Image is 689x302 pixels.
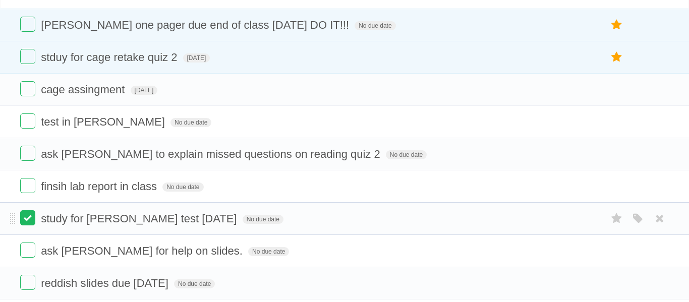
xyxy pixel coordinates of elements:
label: Done [20,210,35,225]
span: No due date [248,247,289,256]
span: No due date [162,183,203,192]
label: Done [20,275,35,290]
span: No due date [170,118,211,127]
span: No due date [174,279,215,288]
span: [PERSON_NAME] one pager due end of class [DATE] DO IT!!! [41,19,352,31]
span: reddish slides due [DATE] [41,277,171,289]
label: Done [20,113,35,129]
label: Done [20,49,35,64]
span: No due date [355,21,395,30]
span: study for [PERSON_NAME] test [DATE] [41,212,239,225]
span: test in [PERSON_NAME] [41,115,167,128]
span: [DATE] [131,86,158,95]
label: Done [20,243,35,258]
label: Star task [607,17,626,33]
span: [DATE] [183,53,210,63]
label: Done [20,178,35,193]
span: ask [PERSON_NAME] for help on slides. [41,245,245,257]
span: cage assingment [41,83,127,96]
span: ask [PERSON_NAME] to explain missed questions on reading quiz 2 [41,148,383,160]
label: Done [20,146,35,161]
span: finsih lab report in class [41,180,159,193]
span: No due date [243,215,283,224]
span: stduy for cage retake quiz 2 [41,51,180,64]
label: Star task [607,210,626,227]
label: Done [20,17,35,32]
span: No due date [386,150,427,159]
label: Done [20,81,35,96]
label: Star task [607,49,626,66]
